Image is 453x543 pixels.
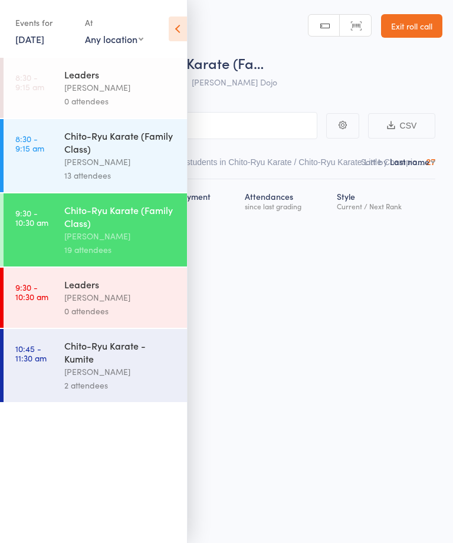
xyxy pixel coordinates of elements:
div: [PERSON_NAME] [64,155,177,169]
div: Next Payment [152,185,240,216]
label: Sort by [361,156,388,167]
div: [PERSON_NAME] [64,365,177,379]
a: [DATE] [15,32,44,45]
time: 8:30 - 9:15 am [15,73,44,91]
time: 9:30 - 10:30 am [15,208,48,227]
time: 9:30 - 10:30 am [15,282,48,301]
div: Chito-Ryu Karate (Family Class) [64,203,177,229]
div: At [85,13,143,32]
div: [PERSON_NAME] [64,229,177,243]
time: 8:30 - 9:15 am [15,134,44,153]
div: Leaders [64,68,177,81]
div: 0 attendees [64,304,177,318]
a: 8:30 -9:15 amChito-Ryu Karate (Family Class)[PERSON_NAME]13 attendees [4,119,187,192]
div: 2 attendees [64,379,177,392]
div: [PERSON_NAME] [64,81,177,94]
time: 10:45 - 11:30 am [15,344,47,363]
button: Other students in Chito-Ryu Karate / Chito-Ryu Karate Little Champio...272 [163,152,440,179]
div: Leaders [64,278,177,291]
div: [PERSON_NAME] [64,291,177,304]
div: Chito-Ryu Karate (Family Class) [64,129,177,155]
a: 8:30 -9:15 amLeaders[PERSON_NAME]0 attendees [4,58,187,118]
div: Current / Next Rank [337,202,431,210]
a: 9:30 -10:30 amChito-Ryu Karate (Family Class)[PERSON_NAME]19 attendees [4,193,187,266]
a: 10:45 -11:30 amChito-Ryu Karate - Kumite[PERSON_NAME]2 attendees [4,329,187,402]
div: 19 attendees [64,243,177,256]
a: Exit roll call [381,14,442,38]
div: Events for [15,13,73,32]
div: Style [332,185,435,216]
div: Chito-Ryu Karate - Kumite [64,339,177,365]
button: CSV [368,113,435,139]
div: Any location [85,32,143,45]
a: 9:30 -10:30 amLeaders[PERSON_NAME]0 attendees [4,268,187,328]
div: 0 attendees [64,94,177,108]
div: 13 attendees [64,169,177,182]
span: Chito-Ryu Karate (Fa… [117,53,264,73]
div: Atten­dances [240,185,332,216]
div: since last grading [245,202,327,210]
span: [PERSON_NAME] Dojo [192,76,277,88]
div: Last name [390,156,429,167]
